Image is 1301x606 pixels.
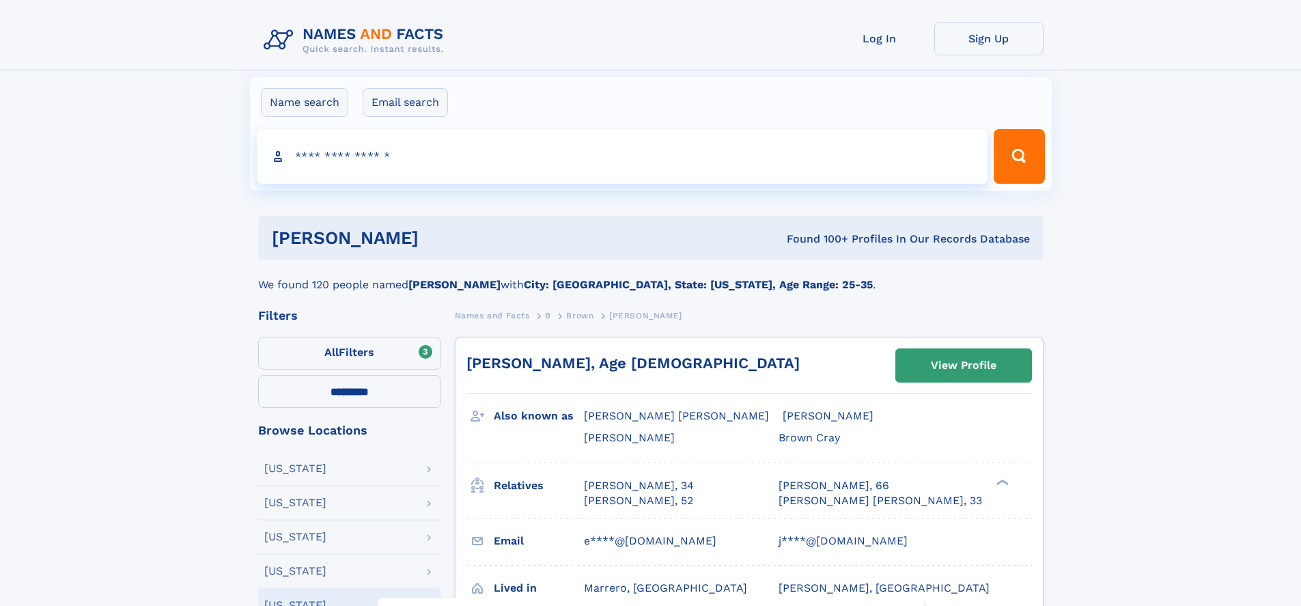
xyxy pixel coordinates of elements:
[363,88,448,117] label: Email search
[264,566,326,577] div: [US_STATE]
[264,463,326,474] div: [US_STATE]
[408,278,501,291] b: [PERSON_NAME]
[896,349,1031,382] a: View Profile
[994,129,1044,184] button: Search Button
[545,311,551,320] span: B
[584,409,769,422] span: [PERSON_NAME] [PERSON_NAME]
[258,337,441,370] label: Filters
[584,431,675,444] span: [PERSON_NAME]
[257,129,988,184] input: search input
[993,478,1009,486] div: ❯
[779,581,990,594] span: [PERSON_NAME], [GEOGRAPHIC_DATA]
[566,307,593,324] a: Brown
[494,404,584,428] h3: Also known as
[783,409,873,422] span: [PERSON_NAME]
[524,278,873,291] b: City: [GEOGRAPHIC_DATA], State: [US_STATE], Age Range: 25-35
[779,478,889,493] a: [PERSON_NAME], 66
[584,493,693,508] a: [PERSON_NAME], 52
[931,350,996,381] div: View Profile
[934,22,1044,55] a: Sign Up
[825,22,934,55] a: Log In
[261,88,348,117] label: Name search
[455,307,530,324] a: Names and Facts
[584,478,694,493] a: [PERSON_NAME], 34
[324,346,339,359] span: All
[494,577,584,600] h3: Lived in
[272,230,603,247] h1: [PERSON_NAME]
[779,431,840,444] span: Brown Cray
[264,532,326,542] div: [US_STATE]
[602,232,1030,247] div: Found 100+ Profiles In Our Records Database
[545,307,551,324] a: B
[494,474,584,497] h3: Relatives
[584,581,747,594] span: Marrero, [GEOGRAPHIC_DATA]
[609,311,682,320] span: [PERSON_NAME]
[566,311,593,320] span: Brown
[466,355,800,372] a: [PERSON_NAME], Age [DEMOGRAPHIC_DATA]
[494,529,584,553] h3: Email
[264,497,326,508] div: [US_STATE]
[258,260,1044,293] div: We found 120 people named with .
[779,493,982,508] a: [PERSON_NAME] [PERSON_NAME], 33
[258,424,441,437] div: Browse Locations
[258,309,441,322] div: Filters
[258,22,455,59] img: Logo Names and Facts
